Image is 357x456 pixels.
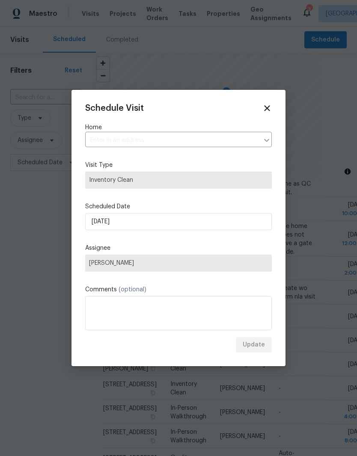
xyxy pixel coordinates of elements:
[85,134,259,147] input: Enter in an address
[89,260,268,266] span: [PERSON_NAME]
[89,176,268,184] span: Inventory Clean
[119,287,146,293] span: (optional)
[262,104,272,113] span: Close
[85,213,272,230] input: M/D/YYYY
[85,285,272,294] label: Comments
[85,104,144,113] span: Schedule Visit
[85,123,272,132] label: Home
[85,161,272,169] label: Visit Type
[85,202,272,211] label: Scheduled Date
[85,244,272,252] label: Assignee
